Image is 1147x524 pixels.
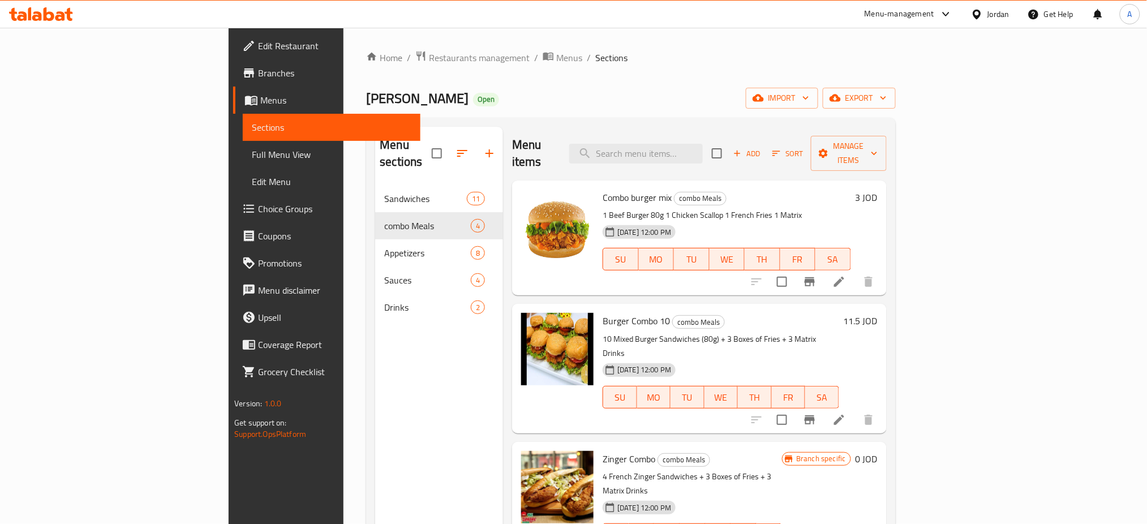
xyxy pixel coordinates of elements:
[449,140,476,167] span: Sort sections
[765,145,811,162] span: Sort items
[823,88,896,109] button: export
[243,114,420,141] a: Sections
[675,389,700,406] span: TU
[637,386,671,409] button: MO
[556,51,582,65] span: Menus
[384,300,471,314] span: Drinks
[832,91,887,105] span: export
[258,311,411,324] span: Upsell
[534,51,538,65] li: /
[258,284,411,297] span: Menu disclaimer
[673,316,724,329] span: combo Meals
[471,246,485,260] div: items
[820,139,878,167] span: Manage items
[233,195,420,222] a: Choice Groups
[770,270,794,294] span: Select to update
[595,51,628,65] span: Sections
[471,219,485,233] div: items
[729,145,765,162] button: Add
[233,87,420,114] a: Menus
[233,304,420,331] a: Upsell
[521,313,594,385] img: Burger Combo 10
[608,389,632,406] span: SU
[258,39,411,53] span: Edit Restaurant
[746,88,818,109] button: import
[745,248,780,270] button: TH
[674,248,710,270] button: TU
[375,181,503,325] nav: Menu sections
[674,192,727,205] div: combo Meals
[569,144,703,164] input: search
[233,59,420,87] a: Branches
[613,364,676,375] span: [DATE] 12:00 PM
[603,450,655,467] span: Zinger Combo
[425,141,449,165] span: Select all sections
[258,365,411,379] span: Grocery Checklist
[865,7,934,21] div: Menu-management
[384,273,471,287] span: Sauces
[832,413,846,427] a: Edit menu item
[603,208,850,222] p: 1 Beef Burger 80g 1 Chicken Scallop 1 French Fries 1 Matrix
[714,251,741,268] span: WE
[473,93,499,106] div: Open
[705,141,729,165] span: Select section
[832,275,846,289] a: Edit menu item
[856,451,878,467] h6: 0 JOD
[1128,8,1132,20] span: A
[375,294,503,321] div: Drinks2
[772,147,804,160] span: Sort
[375,239,503,267] div: Appetizers8
[729,145,765,162] span: Add item
[375,212,503,239] div: combo Meals4
[613,227,676,238] span: [DATE] 12:00 PM
[776,389,801,406] span: FR
[642,389,667,406] span: MO
[233,250,420,277] a: Promotions
[732,147,762,160] span: Add
[755,91,809,105] span: import
[471,302,484,313] span: 2
[820,251,847,268] span: SA
[258,66,411,80] span: Branches
[811,136,887,171] button: Manage items
[709,389,734,406] span: WE
[796,268,823,295] button: Branch-specific-item
[805,386,839,409] button: SA
[613,502,676,513] span: [DATE] 12:00 PM
[796,406,823,433] button: Branch-specific-item
[608,251,634,268] span: SU
[521,451,594,523] img: Zinger Combo
[429,51,530,65] span: Restaurants management
[780,248,816,270] button: FR
[587,51,591,65] li: /
[603,248,638,270] button: SU
[738,386,772,409] button: TH
[704,386,738,409] button: WE
[243,168,420,195] a: Edit Menu
[772,386,806,409] button: FR
[603,332,839,360] p: 10 Mixed Burger Sandwiches (80g) + 3 Boxes of Fries + 3 Matrix Drinks
[476,140,503,167] button: Add section
[855,406,882,433] button: delete
[375,267,503,294] div: Sauces4
[260,93,411,107] span: Menus
[258,338,411,351] span: Coverage Report
[770,408,794,432] span: Select to update
[856,190,878,205] h6: 3 JOD
[749,251,776,268] span: TH
[672,315,725,329] div: combo Meals
[233,222,420,250] a: Coupons
[258,229,411,243] span: Coupons
[243,141,420,168] a: Full Menu View
[252,121,411,134] span: Sections
[473,95,499,104] span: Open
[815,248,851,270] button: SA
[844,313,878,329] h6: 11.5 JOD
[384,246,471,260] span: Appetizers
[234,427,306,441] a: Support.OpsPlatform
[603,470,782,498] p: 4 French Zinger Sandwiches + 3 Boxes of Fries + 3 Matrix Drinks
[810,389,835,406] span: SA
[521,190,594,262] img: Combo burger mix
[234,415,286,430] span: Get support on:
